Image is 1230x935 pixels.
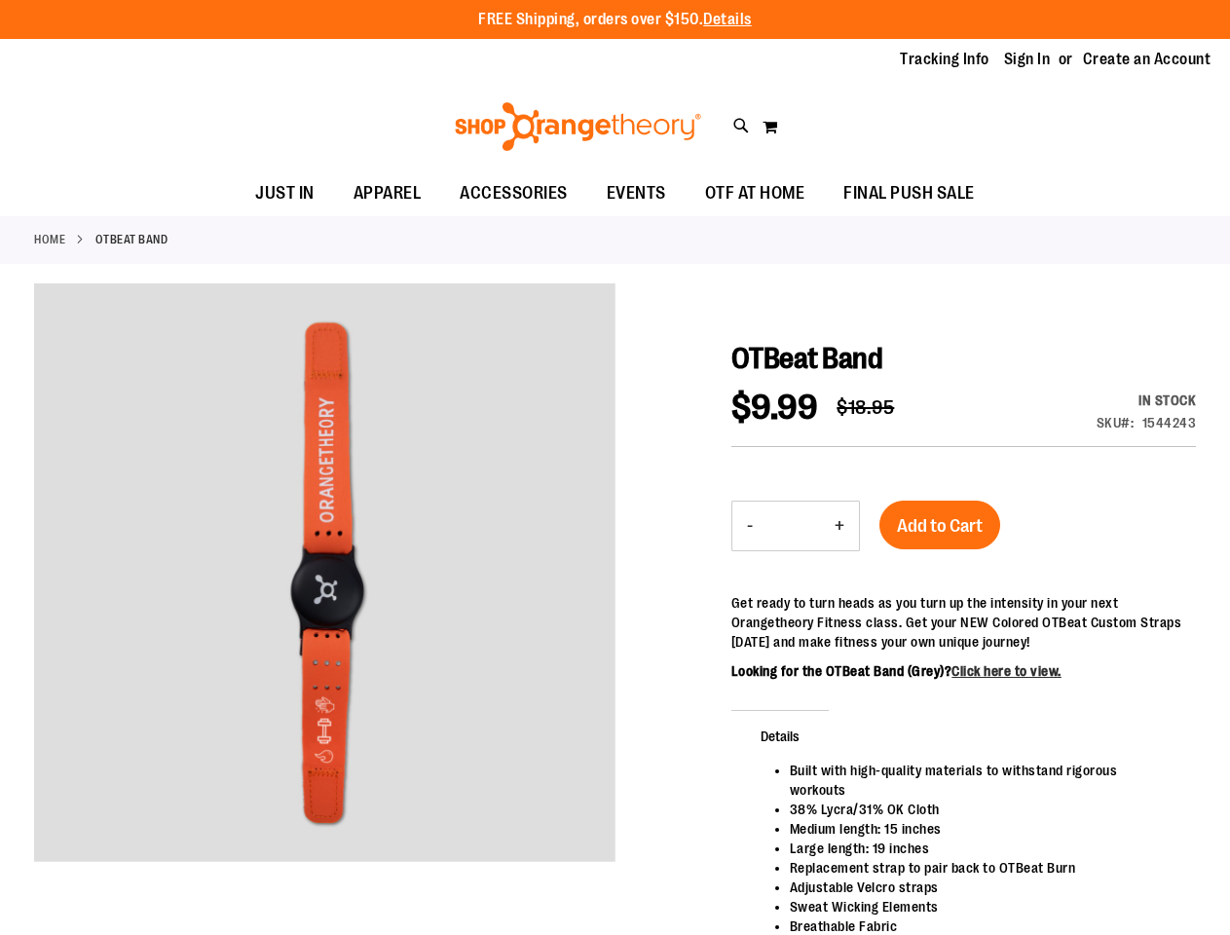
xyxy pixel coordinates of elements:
[790,761,1176,800] li: Built with high-quality materials to withstand rigorous workouts
[34,283,615,865] div: OTBeat Band
[1083,49,1211,70] a: Create an Account
[900,49,989,70] a: Tracking Info
[790,839,1176,858] li: Large length: 19 inches
[460,171,568,215] span: ACCESSORIES
[255,171,315,215] span: JUST IN
[843,171,975,215] span: FINAL PUSH SALE
[354,171,422,215] span: APPAREL
[790,858,1176,878] li: Replacement strap to pair back to OTBeat Burn
[703,11,752,28] a: Details
[1097,415,1135,430] strong: SKU
[951,663,1062,679] a: Click here to view.
[1097,391,1197,410] div: Availability
[95,231,168,248] strong: OTBeat Band
[34,283,615,865] div: carousel
[790,819,1176,839] li: Medium length: 15 inches
[731,663,1062,679] b: Looking for the OTBeat Band (Grey)?
[732,502,767,550] button: Decrease product quantity
[34,231,65,248] a: Home
[790,897,1176,916] li: Sweat Wicking Elements
[705,171,805,215] span: OTF AT HOME
[607,171,666,215] span: EVENTS
[478,9,752,31] p: FREE Shipping, orders over $150.
[790,878,1176,897] li: Adjustable Velcro straps
[1004,49,1051,70] a: Sign In
[820,502,859,550] button: Increase product quantity
[897,515,983,537] span: Add to Cart
[767,503,820,549] input: Product quantity
[731,342,883,375] span: OTBeat Band
[731,710,829,761] span: Details
[731,593,1196,652] p: Get ready to turn heads as you turn up the intensity in your next Orangetheory Fitness class. Get...
[1097,391,1197,410] div: In stock
[34,280,615,862] img: OTBeat Band
[452,102,704,151] img: Shop Orangetheory
[837,396,894,419] span: $18.95
[731,388,818,428] span: $9.99
[790,800,1176,819] li: 38% Lycra/31% OK Cloth
[1142,413,1197,432] div: 1544243
[879,501,1000,549] button: Add to Cart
